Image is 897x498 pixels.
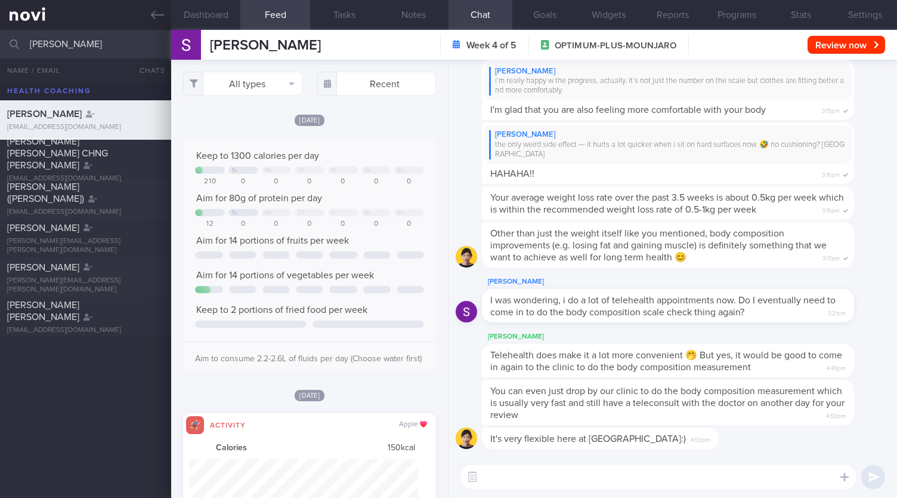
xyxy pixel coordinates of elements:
[7,109,82,119] span: [PERSON_NAME]
[196,305,367,315] span: Keep to 2 portions of fried food per week
[295,390,324,401] span: [DATE]
[195,177,225,186] div: 210
[691,433,710,444] span: 4:50pm
[397,210,404,216] div: Su
[490,434,686,444] span: It's very flexible here at [GEOGRAPHIC_DATA]:)
[827,361,846,373] span: 4:49pm
[826,409,846,420] span: 4:50pm
[331,210,336,216] div: Fr
[828,306,846,318] span: 3:21pm
[364,210,371,216] div: Sa
[482,330,890,344] div: [PERSON_NAME]
[328,177,358,186] div: 0
[822,168,840,179] span: 3:16pm
[265,210,273,216] div: We
[262,177,292,186] div: 0
[364,167,371,174] div: Sa
[7,300,79,322] span: [PERSON_NAME] [PERSON_NAME]
[489,140,847,160] div: the only weird side effect — it hurts a lot quicker when i sit on hard surfaces now. 🤣 no cushion...
[231,210,237,216] div: Tu
[195,220,225,229] div: 12
[7,276,164,294] div: [PERSON_NAME][EMAIL_ADDRESS][PERSON_NAME][DOMAIN_NAME]
[7,326,164,335] div: [EMAIL_ADDRESS][DOMAIN_NAME]
[361,177,391,186] div: 0
[822,204,840,215] span: 3:16pm
[394,177,424,186] div: 0
[298,210,304,216] div: Th
[7,182,84,204] span: [PERSON_NAME] ([PERSON_NAME])
[397,167,404,174] div: Su
[490,105,766,115] span: I'm glad that you are also feeling more comfortable with your body
[822,104,840,115] span: 3:15pm
[210,38,321,53] span: [PERSON_NAME]
[361,220,391,229] div: 0
[328,220,358,229] div: 0
[7,123,164,132] div: [EMAIL_ADDRESS][DOMAIN_NAME]
[331,167,336,174] div: Fr
[490,169,534,179] span: HAHAHA!!
[466,39,516,51] strong: Week 4 of 5
[490,296,836,317] span: I was wondering, i do a lot of telehealth appointments now. Do I eventually need to come in to do...
[489,76,847,96] div: i’m really happy w the progress, actually. it’s not just the number on the scale but clothes are ...
[231,167,237,174] div: Tu
[7,223,79,233] span: [PERSON_NAME]
[388,443,415,454] span: 150 kcal
[7,237,164,255] div: [PERSON_NAME][EMAIL_ADDRESS][PERSON_NAME][DOMAIN_NAME]
[808,36,885,54] button: Review now
[265,167,273,174] div: We
[295,115,324,126] span: [DATE]
[183,72,302,96] button: All types
[555,40,676,52] span: OPTIMUM-PLUS-MOUNJARO
[7,263,79,272] span: [PERSON_NAME]
[216,443,247,454] strong: Calories
[822,251,840,263] span: 3:17pm
[196,270,374,280] span: Aim for 14 portions of vegetables per week
[196,193,322,203] span: Aim for 80g of protein per day
[228,220,258,229] div: 0
[399,420,427,429] div: Apple
[298,167,304,174] div: Th
[196,236,349,245] span: Aim for 14 portions of fruits per week
[123,59,171,82] button: Chats
[490,193,844,214] span: Your average weight loss rate over the past 3.5 weeks is about 0.5kg per week which is within the...
[490,386,845,420] span: You can even just drop by our clinic to do the body composition measurement which is usually very...
[295,177,324,186] div: 0
[196,151,319,161] span: Keep to 1300 calories per day
[204,419,252,429] div: Activity
[7,208,164,217] div: [EMAIL_ADDRESS][DOMAIN_NAME]
[262,220,292,229] div: 0
[295,220,324,229] div: 0
[489,130,847,140] div: [PERSON_NAME]
[490,351,842,372] span: Telehealth does make it a lot more convenient 🤭 But yes, it would be good to come in again to the...
[7,174,164,183] div: [EMAIL_ADDRESS][DOMAIN_NAME]
[228,177,258,186] div: 0
[7,137,108,170] span: [PERSON_NAME] [PERSON_NAME] CHNG [PERSON_NAME]
[482,275,890,289] div: [PERSON_NAME]
[195,355,422,363] span: Aim to consume 2.2-2.6L of fluids per day (Choose water first)
[490,229,827,262] span: Other than just the weight itself like you mentioned, body composition improvements (e.g. losing ...
[394,220,424,229] div: 0
[489,67,847,76] div: [PERSON_NAME]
